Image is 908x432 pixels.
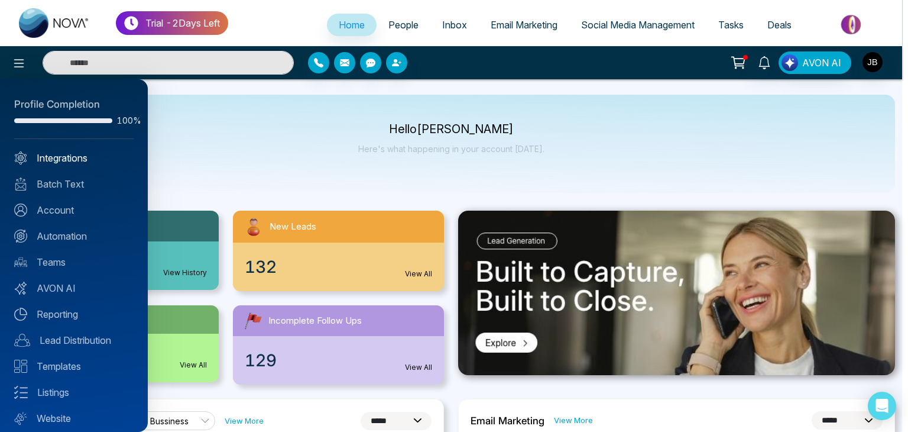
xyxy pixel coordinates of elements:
img: Avon-AI.svg [14,282,27,295]
img: team.svg [14,256,27,269]
img: Account.svg [14,204,27,217]
img: Integrated.svg [14,151,27,165]
a: Listings [14,385,134,399]
span: 100% [117,117,134,125]
a: Templates [14,359,134,373]
img: batch_text_white.png [14,178,27,191]
div: Profile Completion [14,97,134,112]
a: Integrations [14,151,134,165]
img: Website.svg [14,412,27,425]
img: Reporting.svg [14,308,27,321]
a: Batch Text [14,177,134,191]
img: Automation.svg [14,230,27,243]
a: Lead Distribution [14,333,134,347]
img: Listings.svg [14,386,28,399]
a: Reporting [14,307,134,321]
a: Account [14,203,134,217]
div: Open Intercom Messenger [868,392,896,420]
img: Templates.svg [14,360,27,373]
a: Automation [14,229,134,243]
img: Lead-dist.svg [14,334,30,347]
a: Website [14,411,134,425]
a: Teams [14,255,134,269]
a: AVON AI [14,281,134,295]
